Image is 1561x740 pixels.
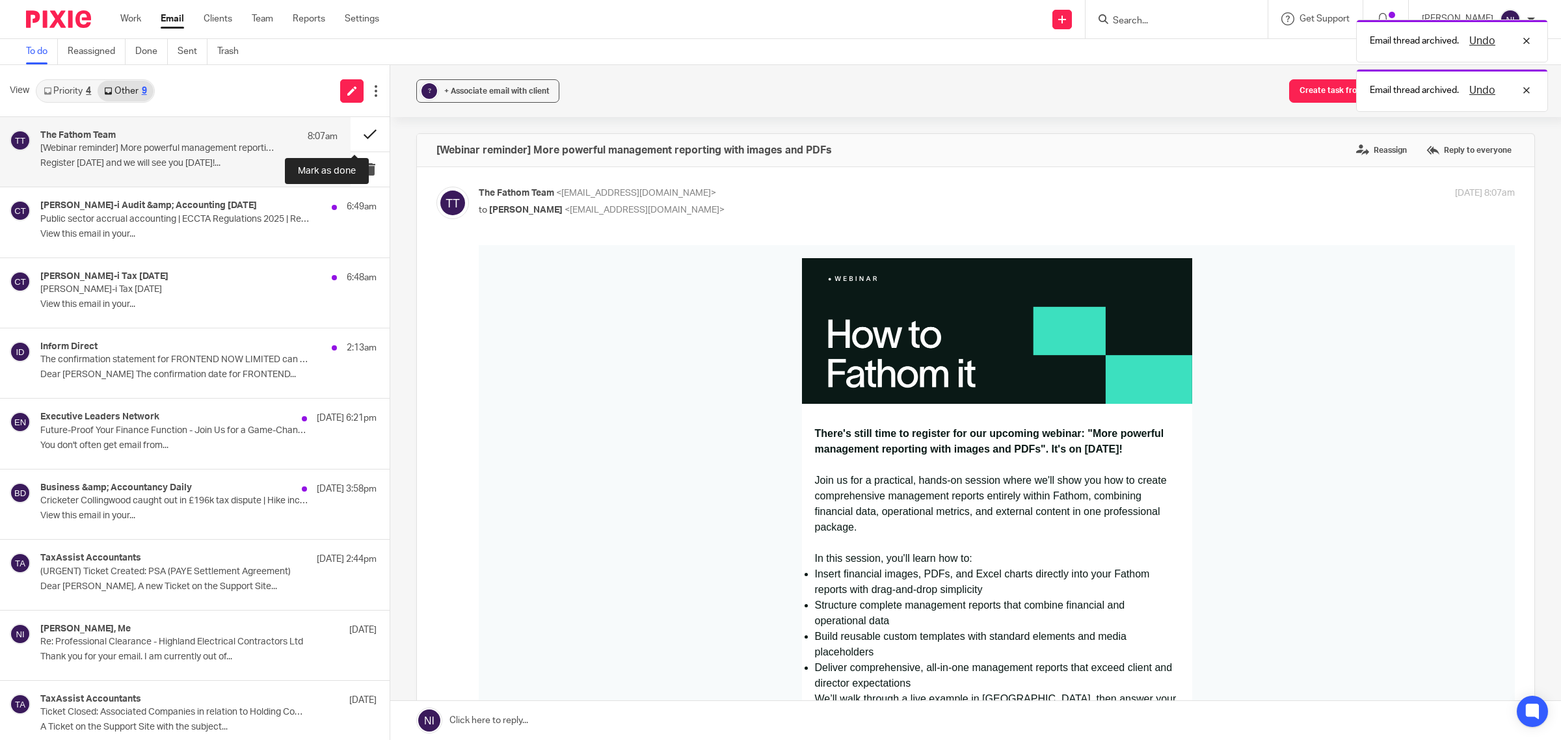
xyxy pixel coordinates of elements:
[1465,83,1499,98] button: Undo
[98,81,153,101] a: Other9
[336,384,700,415] li: Build reusable custom templates with standard elements and media placeholders
[40,412,159,423] h4: Executive Leaders Network
[40,143,278,154] p: [Webinar reminder] More powerful management reporting with images and PDFs
[26,39,58,64] a: To do
[68,39,126,64] a: Reassigned
[40,637,310,648] p: Re: Professional Clearance - Highland Electrical Contractors Ltd
[556,189,716,198] span: <[EMAIL_ADDRESS][DOMAIN_NAME]>
[40,158,338,169] p: Register [DATE] and we will see you [DATE]!...
[10,200,31,221] img: svg%3E
[40,624,131,635] h4: [PERSON_NAME], Me
[317,412,377,425] p: [DATE] 6:21pm
[10,553,31,574] img: svg%3E
[40,496,310,507] p: Cricketer Collingwood caught out in £196k tax dispute | Hike income tax by 2p and cut NI to raise...
[293,12,325,25] a: Reports
[40,425,310,436] p: Future-Proof Your Finance Function - Join Us for a Game-Changing Webinar
[40,271,168,282] h4: [PERSON_NAME]-i Tax [DATE]
[252,12,273,25] a: Team
[40,299,377,310] p: View this email in your...
[416,79,559,103] button: ? + Associate email with client
[336,524,700,540] li: : [GEOGRAPHIC_DATA] – [DATE] 11am BST
[1370,84,1459,97] p: Email thread archived.
[336,688,579,716] a: Register: Session C ([GEOGRAPHIC_DATA])
[10,694,31,715] img: svg%3E
[336,540,700,571] li: : [GEOGRAPHIC_DATA] – [DATE] 11am Pacific [GEOGRAPHIC_DATA]
[40,369,377,380] p: Dear [PERSON_NAME] The confirmation date for FRONTEND...
[1370,34,1459,47] p: Email thread archived.
[40,229,377,240] p: View this email in your...
[348,655,567,667] strong: Register: Session B ([GEOGRAPHIC_DATA])
[336,542,386,553] strong: Session C
[40,482,192,494] h4: Business &amp; Accountancy Daily
[479,205,487,215] span: to
[336,526,386,537] strong: Session B
[1353,140,1410,160] label: Reassign
[336,647,579,675] a: Register: Session B ([GEOGRAPHIC_DATA])
[421,83,437,99] div: ?
[489,205,563,215] span: [PERSON_NAME]
[120,12,141,25] a: Work
[336,306,700,321] p: In this session, you'll learn how to:
[1455,187,1515,200] p: [DATE] 8:07am
[161,12,184,25] a: Email
[142,86,147,96] div: 9
[37,81,98,101] a: Priority4
[347,271,377,284] p: 6:48am
[336,571,700,587] p: Register now for the session that suits you!
[1500,9,1521,30] img: svg%3E
[349,694,377,707] p: [DATE]
[1465,33,1499,49] button: Undo
[336,321,700,352] li: Insert financial images, PDFs, and Excel charts directly into your Fathom reports with drag-and-d...
[40,707,310,718] p: Ticket Closed: Associated Companies in relation to Holding Companies
[10,624,31,644] img: svg%3E
[479,189,554,198] span: The Fathom Team
[40,214,310,225] p: Public sector accrual accounting | ECCTA Regulations 2025 | Registrar's rules | Russia sanctions ...
[10,130,31,151] img: svg%3E
[86,86,91,96] div: 4
[10,271,31,292] img: svg%3E
[336,183,686,209] strong: There's still time to register for our upcoming webinar: "More powerful management reporting with...
[10,412,31,432] img: svg%3E
[40,284,310,295] p: [PERSON_NAME]-i Tax [DATE]
[323,13,714,159] img: How to Fathom it - Webinar series
[40,553,141,564] h4: TaxAssist Accountants
[436,187,469,219] img: svg%3E
[40,652,377,663] p: Thank you for your email. I am currently out of...
[178,39,207,64] a: Sent
[336,493,700,509] p: We'll be hosting three sessions to bring this content to a global audience.
[40,130,116,141] h4: The Fathom Team
[336,415,700,446] li: Deliver comprehensive, all-in-one management reports that exceed client and director expectations
[1423,140,1515,160] label: Reply to everyone
[308,130,338,143] p: 8:07am
[336,606,578,634] a: Register: Session A ([GEOGRAPHIC_DATA])
[565,205,725,215] span: <[EMAIL_ADDRESS][DOMAIN_NAME]>
[347,341,377,354] p: 2:13am
[317,482,377,496] p: [DATE] 3:58pm
[10,84,29,98] span: View
[204,12,232,25] a: Clients
[10,482,31,503] img: svg%3E
[348,696,567,707] strong: Register: Session C ([GEOGRAPHIC_DATA])
[40,354,310,365] p: The confirmation statement for FRONTEND NOW LIMITED can now be filed at Companies House
[336,509,700,524] li: : [GEOGRAPHIC_DATA] – [DATE] 11am AEST
[40,510,377,522] p: View this email in your...
[317,553,377,566] p: [DATE] 2:44pm
[40,581,377,592] p: Dear [PERSON_NAME], A new Ticket on the Support Site...
[444,87,550,95] span: + Associate email with client
[345,12,379,25] a: Settings
[336,510,386,522] strong: Session A
[436,144,832,157] h4: [Webinar reminder] More powerful management reporting with images and PDFs
[217,39,248,64] a: Trash
[40,694,141,705] h4: TaxAssist Accountants
[336,228,700,290] p: Join us for a practical, hands-on session where we'll show you how to create comprehensive manage...
[40,566,310,577] p: (URGENT) Ticket Created: PSA (PAYE Settlement Agreement)
[336,446,700,477] p: We’ll walk through a live example in [GEOGRAPHIC_DATA], then answer your questions in a Q&A.
[349,624,377,637] p: [DATE]
[40,722,377,733] p: A Ticket on the Support Site with the subject...
[40,200,257,211] h4: [PERSON_NAME]-i Audit &amp; Accounting [DATE]
[348,614,567,626] strong: Register: Session A ([GEOGRAPHIC_DATA])
[26,10,91,28] img: Pixie
[10,341,31,362] img: svg%3E
[336,352,700,384] li: Structure complete management reports that combine financial and operational data
[347,200,377,213] p: 6:49am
